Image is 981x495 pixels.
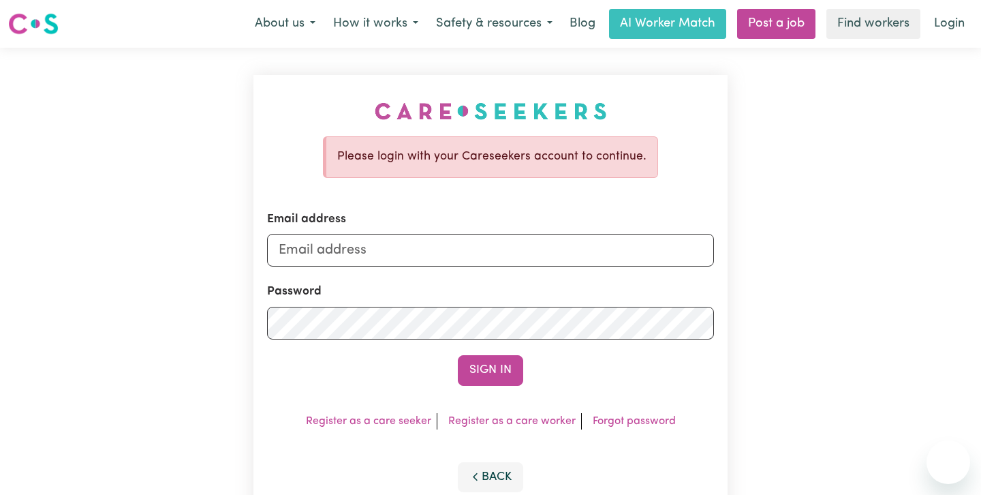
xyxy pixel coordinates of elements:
[593,416,676,427] a: Forgot password
[427,10,561,38] button: Safety & resources
[267,210,346,228] label: Email address
[306,416,431,427] a: Register as a care seeker
[458,355,523,385] button: Sign In
[267,283,322,301] label: Password
[267,234,714,267] input: Email address
[324,10,427,38] button: How it works
[8,12,59,36] img: Careseekers logo
[826,9,920,39] a: Find workers
[737,9,815,39] a: Post a job
[448,416,576,427] a: Register as a care worker
[337,148,647,166] p: Please login with your Careseekers account to continue.
[8,8,59,40] a: Careseekers logo
[926,9,973,39] a: Login
[458,462,523,492] button: Back
[246,10,324,38] button: About us
[926,440,970,484] iframe: Button to launch messaging window
[609,9,726,39] a: AI Worker Match
[561,9,604,39] a: Blog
